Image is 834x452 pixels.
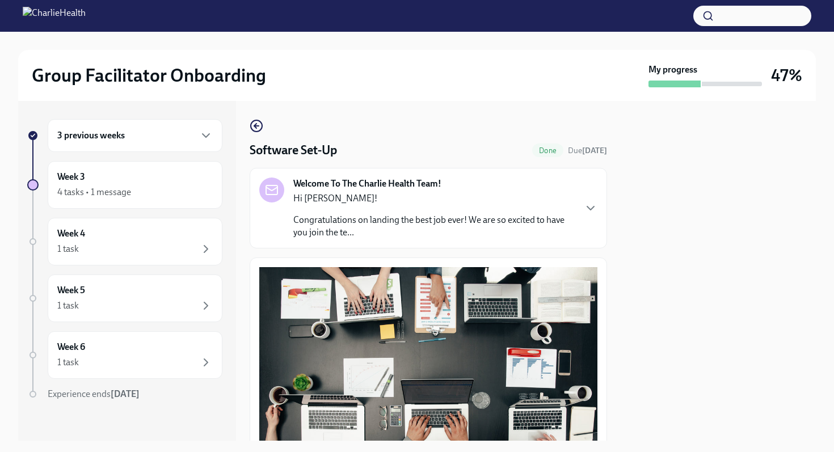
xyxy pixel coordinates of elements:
a: Week 51 task [27,274,222,322]
div: 1 task [57,299,79,312]
span: September 9th, 2025 10:00 [568,145,607,156]
span: Experience ends [48,388,140,399]
strong: Welcome To The Charlie Health Team! [293,178,441,190]
h6: Week 4 [57,227,85,240]
h2: Group Facilitator Onboarding [32,64,266,87]
h4: Software Set-Up [250,142,337,159]
div: 1 task [57,243,79,255]
strong: [DATE] [582,146,607,155]
strong: [DATE] [111,388,140,399]
h3: 47% [771,65,802,86]
div: 3 previous weeks [48,119,222,152]
a: Week 61 task [27,331,222,379]
span: Done [532,146,563,155]
strong: My progress [648,64,697,76]
span: Due [568,146,607,155]
a: Week 41 task [27,218,222,265]
h6: Week 3 [57,171,85,183]
h6: Week 5 [57,284,85,297]
a: Week 34 tasks • 1 message [27,161,222,209]
p: Hi [PERSON_NAME]! [293,192,575,205]
h6: 3 previous weeks [57,129,125,142]
img: CharlieHealth [23,7,86,25]
p: Congratulations on landing the best job ever! We are so excited to have you join the te... [293,214,575,239]
div: 4 tasks • 1 message [57,186,131,198]
h6: Week 6 [57,341,85,353]
div: 1 task [57,356,79,369]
